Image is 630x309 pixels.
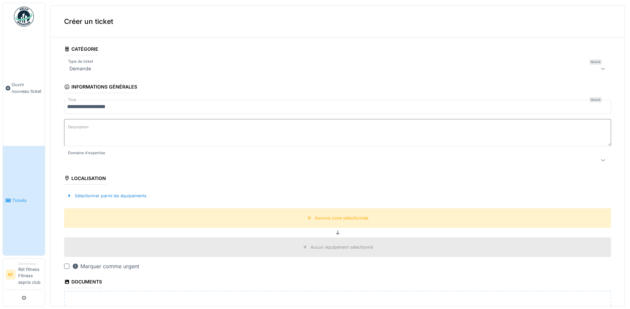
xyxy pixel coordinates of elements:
[72,262,139,270] div: Marquer comme urgent
[12,82,42,94] span: Ouvrir nouveau ticket
[3,30,45,146] a: Ouvrir nouveau ticket
[64,82,137,93] div: Informations générales
[589,59,602,65] div: Requis
[67,97,78,103] label: Titre
[67,59,95,64] label: Type de ticket
[18,261,42,266] div: Demandeur
[315,215,368,221] div: Aucune zone sélectionnée
[64,277,102,288] div: Documents
[51,6,624,37] div: Créer un ticket
[18,261,42,288] li: Rdi fitness Fitness aspria club
[67,150,107,156] label: Domaine d'expertise
[64,191,149,200] div: Sélectionner parmi les équipements
[64,173,106,185] div: Localisation
[3,146,45,255] a: Tickets
[311,244,373,250] div: Aucun équipement sélectionné
[67,123,90,131] label: Description
[14,7,34,27] img: Badge_color-CXgf-gQk.svg
[6,270,16,279] li: RF
[67,65,94,73] div: Demande
[6,261,42,290] a: RF DemandeurRdi fitness Fitness aspria club
[589,97,602,102] div: Requis
[12,197,42,204] span: Tickets
[64,44,98,55] div: Catégorie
